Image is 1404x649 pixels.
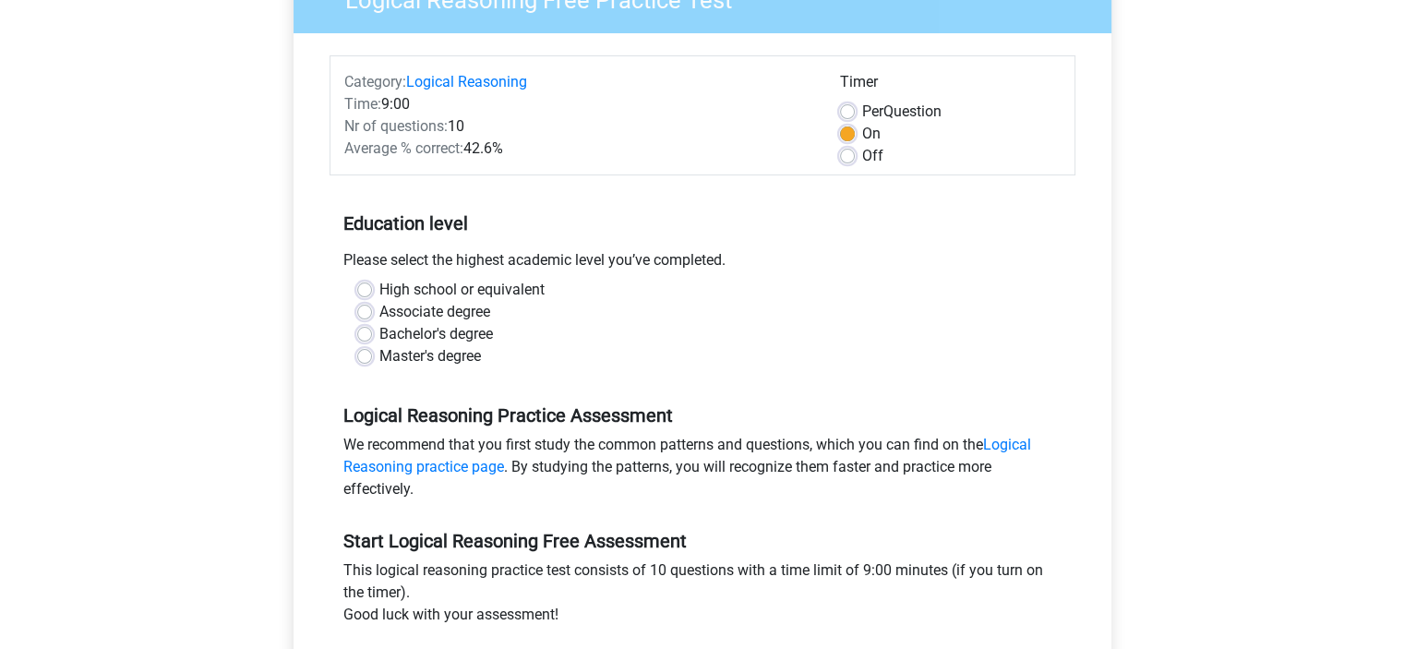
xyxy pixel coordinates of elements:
span: Time: [344,95,381,113]
div: 9:00 [330,93,826,115]
label: Off [862,145,883,167]
div: Timer [840,71,1061,101]
label: Question [862,101,942,123]
label: On [862,123,881,145]
div: 42.6% [330,138,826,160]
label: Associate degree [379,301,490,323]
div: 10 [330,115,826,138]
div: We recommend that you first study the common patterns and questions, which you can find on the . ... [330,434,1075,508]
span: Average % correct: [344,139,463,157]
span: Category: [344,73,406,90]
div: Please select the highest academic level you’ve completed. [330,249,1075,279]
h5: Education level [343,205,1062,242]
h5: Start Logical Reasoning Free Assessment [343,530,1062,552]
label: Bachelor's degree [379,323,493,345]
h5: Logical Reasoning Practice Assessment [343,404,1062,427]
a: Logical Reasoning [406,73,527,90]
label: High school or equivalent [379,279,545,301]
span: Per [862,102,883,120]
span: Nr of questions: [344,117,448,135]
div: This logical reasoning practice test consists of 10 questions with a time limit of 9:00 minutes (... [330,559,1075,633]
label: Master's degree [379,345,481,367]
